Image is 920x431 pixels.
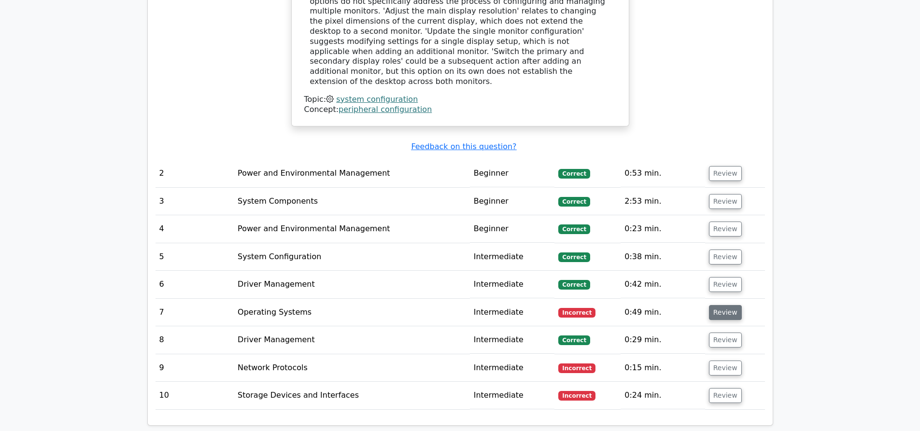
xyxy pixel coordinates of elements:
[470,215,555,243] td: Beginner
[234,354,470,382] td: Network Protocols
[709,194,742,209] button: Review
[709,333,742,348] button: Review
[234,243,470,271] td: System Configuration
[470,354,555,382] td: Intermediate
[304,95,616,105] div: Topic:
[558,308,595,318] span: Incorrect
[558,391,595,401] span: Incorrect
[709,361,742,375] button: Review
[621,299,705,326] td: 0:49 min.
[470,299,555,326] td: Intermediate
[558,335,590,345] span: Correct
[470,382,555,409] td: Intermediate
[558,224,590,234] span: Correct
[621,354,705,382] td: 0:15 min.
[621,382,705,409] td: 0:24 min.
[156,188,234,215] td: 3
[234,215,470,243] td: Power and Environmental Management
[156,326,234,354] td: 8
[621,326,705,354] td: 0:29 min.
[234,188,470,215] td: System Components
[234,271,470,298] td: Driver Management
[558,169,590,179] span: Correct
[621,215,705,243] td: 0:23 min.
[156,215,234,243] td: 4
[470,188,555,215] td: Beginner
[156,243,234,271] td: 5
[470,271,555,298] td: Intermediate
[234,160,470,187] td: Power and Environmental Management
[621,271,705,298] td: 0:42 min.
[709,277,742,292] button: Review
[709,305,742,320] button: Review
[558,280,590,290] span: Correct
[709,388,742,403] button: Review
[156,299,234,326] td: 7
[621,243,705,271] td: 0:38 min.
[558,252,590,262] span: Correct
[156,354,234,382] td: 9
[234,382,470,409] td: Storage Devices and Interfaces
[558,197,590,207] span: Correct
[621,160,705,187] td: 0:53 min.
[156,382,234,409] td: 10
[234,326,470,354] td: Driver Management
[470,243,555,271] td: Intermediate
[234,299,470,326] td: Operating Systems
[709,222,742,236] button: Review
[339,105,432,114] a: peripheral configuration
[336,95,418,104] a: system configuration
[558,363,595,373] span: Incorrect
[156,271,234,298] td: 6
[470,160,555,187] td: Beginner
[411,142,516,151] a: Feedback on this question?
[709,250,742,264] button: Review
[156,160,234,187] td: 2
[304,105,616,115] div: Concept:
[621,188,705,215] td: 2:53 min.
[470,326,555,354] td: Intermediate
[709,166,742,181] button: Review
